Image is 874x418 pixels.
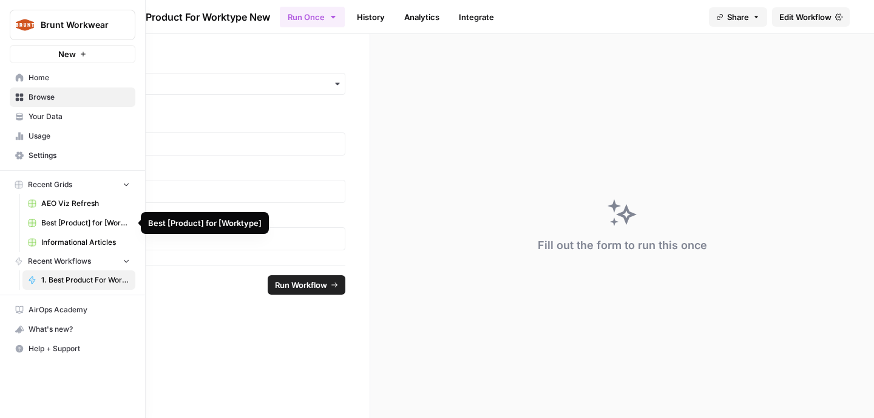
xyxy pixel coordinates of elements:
[10,10,135,40] button: Workspace: Brunt Workwear
[10,300,135,320] a: AirOps Academy
[350,7,392,27] a: History
[29,92,130,103] span: Browse
[10,107,135,126] a: Your Data
[10,252,135,270] button: Recent Workflows
[41,237,130,248] span: Informational Articles
[10,87,135,107] a: Browse
[59,118,345,129] label: Keyword
[10,176,135,194] button: Recent Grids
[14,14,36,36] img: Brunt Workwear Logo
[10,68,135,87] a: Home
[10,320,135,338] div: What's new?
[41,218,130,228] span: Best [Product] for [Worktype]
[41,275,130,286] span: 1. Best Product For Worktype New
[29,343,130,354] span: Help + Support
[538,237,707,254] div: Fill out the form to run this once
[28,179,72,190] span: Recent Grids
[280,7,345,27] button: Run Once
[709,7,767,27] button: Share
[29,150,130,161] span: Settings
[275,279,327,291] span: Run Workflow
[10,45,135,63] button: New
[10,126,135,146] a: Usage
[452,7,501,27] a: Integrate
[22,270,135,290] a: 1. Best Product For Worktype New
[58,48,76,60] span: New
[10,339,135,358] button: Help + Support
[772,7,850,27] a: Edit Workflow
[41,19,114,31] span: Brunt Workwear
[29,304,130,315] span: AirOps Academy
[29,131,130,142] span: Usage
[727,11,749,23] span: Share
[28,256,91,267] span: Recent Workflows
[22,194,135,213] a: AEO Viz Refresh
[10,320,135,339] button: What's new?
[59,97,345,108] a: Manage Brand Kits
[41,198,130,209] span: AEO Viz Refresh
[268,275,345,295] button: Run Workflow
[22,213,135,233] a: Best [Product] for [Worktype]
[779,11,832,23] span: Edit Workflow
[10,146,135,165] a: Settings
[397,7,447,27] a: Analytics
[88,7,270,27] a: 1. Best Product For Worktype New
[59,58,345,69] label: Brand Kit
[22,233,135,252] a: Informational Articles
[29,72,130,83] span: Home
[29,111,130,122] span: Your Data
[112,10,270,24] span: 1. Best Product For Worktype New
[148,217,262,229] div: Best [Product] for [Worktype]
[59,165,345,176] label: Title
